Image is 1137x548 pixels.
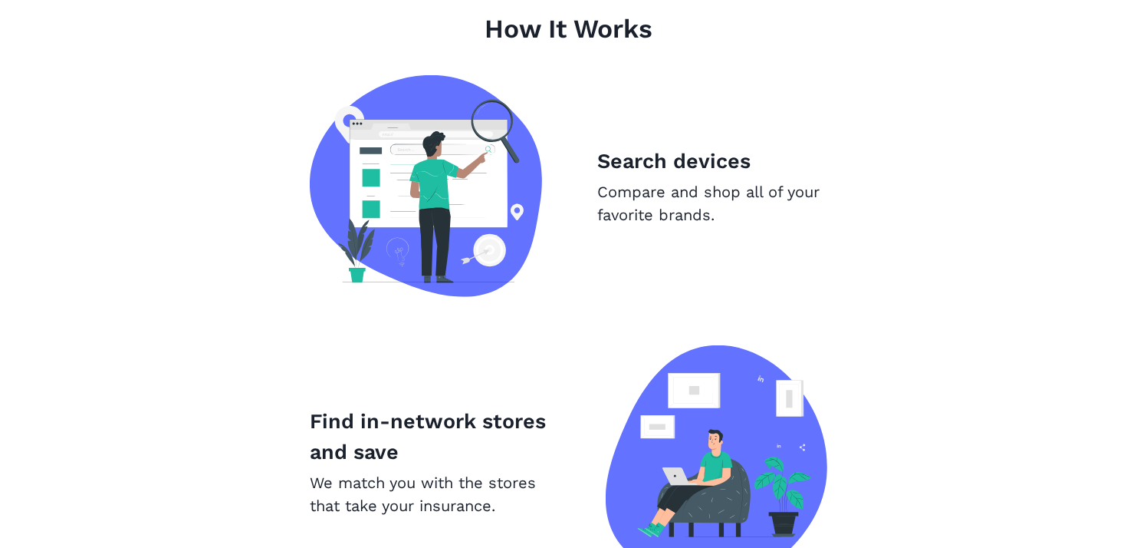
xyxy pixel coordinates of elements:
[597,146,827,177] p: Search devices
[310,75,542,297] img: Search devices image
[597,180,827,226] p: Compare and shop all of your favorite brands.
[310,471,550,517] p: We match you with the stores that take your insurance.
[310,406,550,468] p: Find in-network stores and save
[143,14,994,76] h1: How It Works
